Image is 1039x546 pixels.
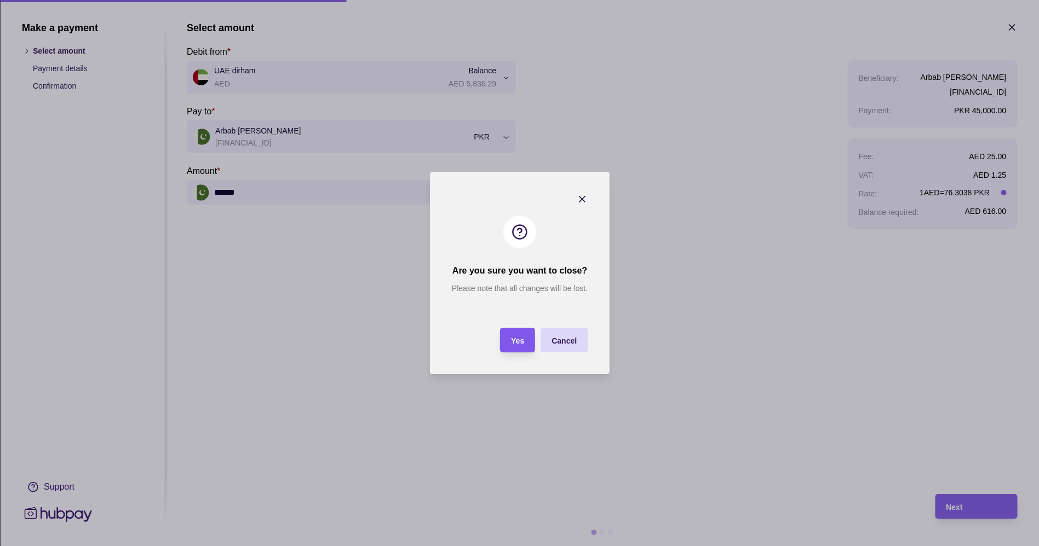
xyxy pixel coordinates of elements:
[511,336,524,345] span: Yes
[452,265,587,277] h2: Are you sure you want to close?
[541,328,588,352] button: Cancel
[500,328,535,352] button: Yes
[552,336,577,345] span: Cancel
[451,282,587,294] p: Please note that all changes will be lost.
